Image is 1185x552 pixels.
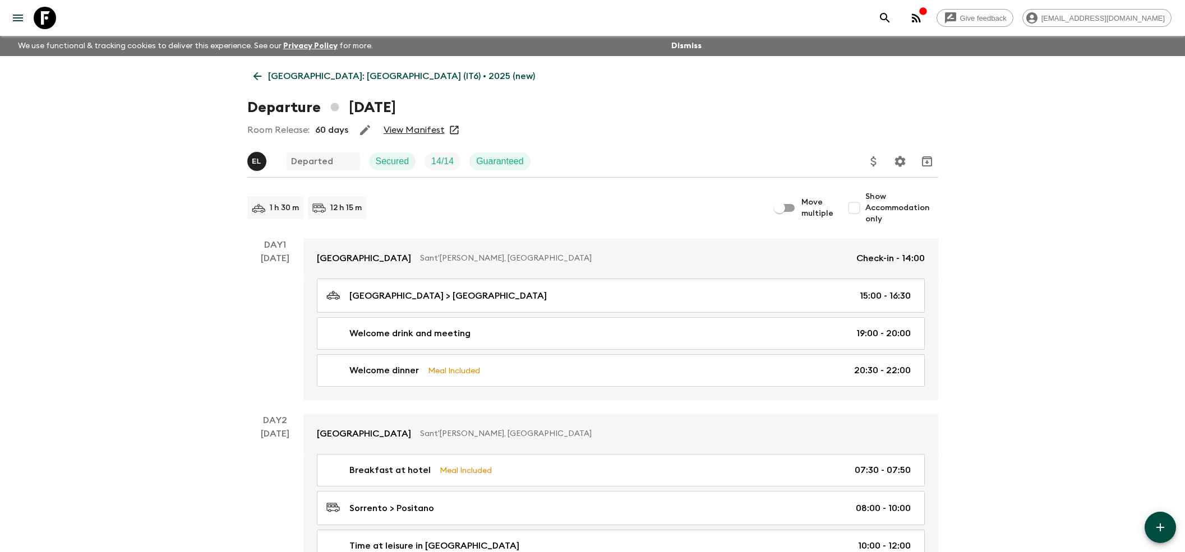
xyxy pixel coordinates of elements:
p: 19:00 - 20:00 [856,327,911,340]
p: Welcome dinner [349,364,419,377]
p: 20:30 - 22:00 [854,364,911,377]
p: Departed [291,155,333,168]
p: Secured [376,155,409,168]
a: [GEOGRAPHIC_DATA]: [GEOGRAPHIC_DATA] (IT6) • 2025 (new) [247,65,541,87]
p: 14 / 14 [431,155,454,168]
p: We use functional & tracking cookies to deliver this experience. See our for more. [13,36,377,56]
button: Settings [889,150,911,173]
p: 07:30 - 07:50 [855,463,911,477]
span: Give feedback [954,14,1013,22]
div: Secured [369,152,416,170]
span: Show Accommodation only [865,191,938,225]
p: Guaranteed [476,155,524,168]
a: Privacy Policy [283,42,338,50]
div: Trip Fill [425,152,460,170]
p: 1 h 30 m [270,202,299,214]
a: [GEOGRAPHIC_DATA] > [GEOGRAPHIC_DATA]15:00 - 16:30 [317,279,925,313]
p: [GEOGRAPHIC_DATA] [317,252,411,265]
button: Update Price, Early Bird Discount and Costs [863,150,885,173]
span: Eleonora Longobardi [247,155,269,164]
h1: Departure [DATE] [247,96,396,119]
p: Sant'[PERSON_NAME], [GEOGRAPHIC_DATA] [420,253,847,264]
p: Meal Included [440,464,492,476]
div: [EMAIL_ADDRESS][DOMAIN_NAME] [1022,9,1172,27]
a: Sorrento > Positano08:00 - 10:00 [317,491,925,525]
p: 60 days [315,123,348,137]
p: Sorrento > Positano [349,502,434,515]
p: Meal Included [428,364,480,377]
p: 08:00 - 10:00 [856,502,911,515]
button: menu [7,7,29,29]
p: Breakfast at hotel [349,463,431,477]
p: Day 2 [247,414,303,427]
button: Archive (Completed, Cancelled or Unsynced Departures only) [916,150,938,173]
a: View Manifest [384,124,445,136]
button: search adventures [874,7,896,29]
p: 12 h 15 m [330,202,362,214]
p: Room Release: [247,123,310,137]
a: Give feedback [937,9,1013,27]
a: Breakfast at hotelMeal Included07:30 - 07:50 [317,454,925,486]
span: [EMAIL_ADDRESS][DOMAIN_NAME] [1035,14,1171,22]
a: [GEOGRAPHIC_DATA]Sant'[PERSON_NAME], [GEOGRAPHIC_DATA]Check-in - 14:00 [303,238,938,279]
p: Sant'[PERSON_NAME], [GEOGRAPHIC_DATA] [420,428,916,439]
p: [GEOGRAPHIC_DATA] > [GEOGRAPHIC_DATA] [349,289,547,303]
p: [GEOGRAPHIC_DATA]: [GEOGRAPHIC_DATA] (IT6) • 2025 (new) [268,69,535,83]
a: [GEOGRAPHIC_DATA]Sant'[PERSON_NAME], [GEOGRAPHIC_DATA] [303,414,938,454]
p: 15:00 - 16:30 [860,289,911,303]
div: [DATE] [261,252,289,400]
p: Check-in - 14:00 [856,252,925,265]
p: Welcome drink and meeting [349,327,471,340]
button: Dismiss [668,38,704,54]
p: Day 1 [247,238,303,252]
a: Welcome dinnerMeal Included20:30 - 22:00 [317,354,925,387]
span: Move multiple [801,197,834,219]
a: Welcome drink and meeting19:00 - 20:00 [317,317,925,350]
p: [GEOGRAPHIC_DATA] [317,427,411,440]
